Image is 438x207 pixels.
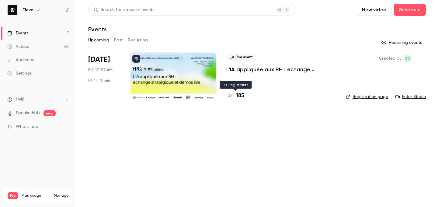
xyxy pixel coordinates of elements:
[23,7,33,13] h6: Elevo
[88,35,109,45] button: Upcoming
[16,110,40,116] a: SpeakerHub
[7,96,69,103] li: help-dropdown-opener
[7,57,34,63] div: Audience
[379,38,426,47] button: Recurring events
[22,193,50,198] span: Plan usage
[88,78,110,83] div: 1 h 15 min
[346,94,388,100] a: Registration page
[379,55,401,62] span: Created by
[114,35,123,45] button: Past
[226,54,256,61] span: Live event
[16,124,39,130] span: What's new
[394,4,426,16] button: Schedule
[7,30,28,36] div: Events
[88,55,110,65] span: [DATE]
[395,94,426,100] a: Enter Studio
[128,35,148,45] button: Recurring
[7,70,32,76] div: Settings
[405,55,410,62] span: CC
[93,7,154,13] div: Search for videos or events
[16,96,25,103] span: Help
[8,5,17,15] img: Elevo
[88,26,107,33] h1: Events
[43,110,56,116] span: new
[88,52,120,101] div: Oct 17 Fri, 10:30 AM (Europe/Paris)
[226,92,244,100] a: 185
[226,66,336,73] a: L'IA appliquée aux RH : échange stratégique et démos live.
[357,4,391,16] button: New video
[88,67,113,73] span: Fri, 10:30 AM
[404,55,411,62] span: Clara Courtillier
[236,92,244,100] h4: 185
[54,193,68,198] a: Manage
[7,44,29,50] div: Videos
[8,192,18,199] span: Pro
